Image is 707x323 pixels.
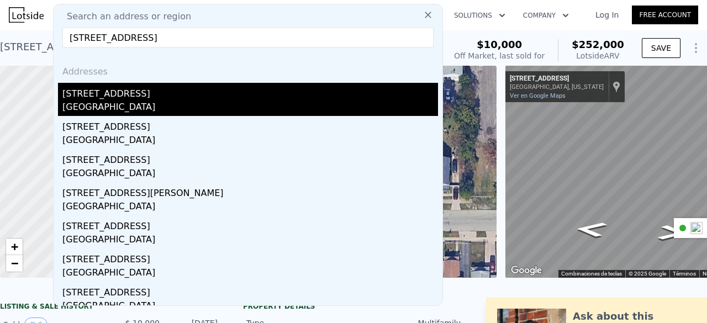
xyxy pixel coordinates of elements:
[62,182,438,200] div: [STREET_ADDRESS][PERSON_NAME]
[6,255,23,272] a: Zoom out
[561,270,622,278] button: Combinaciones de teclas
[477,39,522,50] span: $10,000
[685,37,707,59] button: Show Options
[582,9,632,20] a: Log In
[62,233,438,248] div: [GEOGRAPHIC_DATA]
[62,100,438,116] div: [GEOGRAPHIC_DATA]
[62,299,438,315] div: [GEOGRAPHIC_DATA]
[508,263,545,278] a: Abre esta zona en Google Maps (se abre en una nueva ventana)
[445,6,514,25] button: Solutions
[6,239,23,255] a: Zoom in
[62,134,438,149] div: [GEOGRAPHIC_DATA]
[645,221,701,244] path: Ir hacia el sur, W 76th St
[572,39,624,50] span: $252,000
[11,240,18,253] span: +
[62,83,438,100] div: [STREET_ADDRESS]
[673,271,696,277] a: Términos (se abre en una nueva pestaña)
[62,149,438,167] div: [STREET_ADDRESS]
[572,50,624,61] div: Lotside ARV
[11,256,18,270] span: −
[514,6,578,25] button: Company
[58,10,191,23] span: Search an address or region
[508,263,545,278] img: Google
[632,6,698,24] a: Free Account
[9,7,44,23] img: Lotside
[62,28,434,47] input: Enter an address, city, region, neighborhood or zip code
[454,50,545,61] div: Off Market, last sold for
[613,81,620,93] a: Mostrar la ubicación en el mapa
[62,215,438,233] div: [STREET_ADDRESS]
[629,271,666,277] span: © 2025 Google
[243,302,464,311] div: Property details
[510,92,566,99] a: Ver en Google Maps
[562,218,621,241] path: Ir hacia el norte, W 76th St
[62,266,438,282] div: [GEOGRAPHIC_DATA]
[58,56,438,83] div: Addresses
[62,167,438,182] div: [GEOGRAPHIC_DATA]
[62,200,438,215] div: [GEOGRAPHIC_DATA]
[642,38,680,58] button: SAVE
[62,282,438,299] div: [STREET_ADDRESS]
[510,75,604,83] div: [STREET_ADDRESS]
[510,83,604,91] div: [GEOGRAPHIC_DATA], [US_STATE]
[62,248,438,266] div: [STREET_ADDRESS]
[62,116,438,134] div: [STREET_ADDRESS]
